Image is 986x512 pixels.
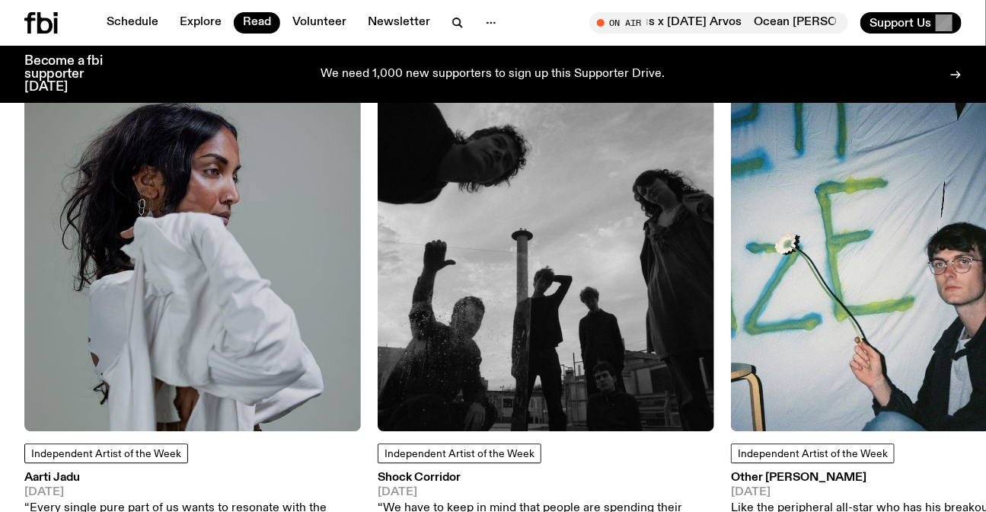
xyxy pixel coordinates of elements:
button: On AirOcean [PERSON_NAME] & Angus x [DATE] ArvosOcean [PERSON_NAME] & Angus x [DATE] Arvos [589,12,848,34]
span: [DATE] [378,487,714,498]
h3: Shock Corridor [378,472,714,484]
a: Volunteer [283,12,356,34]
a: Read [234,12,280,34]
a: Schedule [97,12,168,34]
h3: Aarti Jadu [24,472,361,484]
h3: Become a fbi supporter [DATE] [24,55,122,94]
p: We need 1,000 new supporters to sign up this Supporter Drive. [321,68,665,82]
span: [DATE] [24,487,361,498]
button: Support Us [860,12,962,34]
span: Support Us [870,16,931,30]
span: Independent Artist of the Week [385,449,534,459]
a: Explore [171,12,231,34]
span: Independent Artist of the Week [31,449,181,459]
span: Independent Artist of the Week [738,449,888,459]
a: Independent Artist of the Week [378,443,541,463]
a: Newsletter [359,12,439,34]
img: A black and white image of the six members of Shock Corridor, cast slightly in shadow [378,94,714,431]
a: Independent Artist of the Week [24,443,188,463]
a: Independent Artist of the Week [731,443,895,463]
